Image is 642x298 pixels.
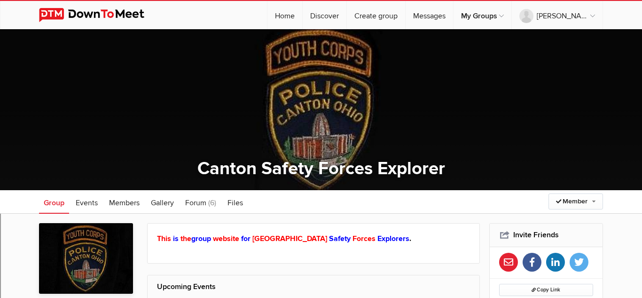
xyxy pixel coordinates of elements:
span: Copy Link [532,287,560,293]
span: Safety [329,234,351,243]
span: for [241,234,251,243]
span: Files [227,198,243,208]
a: My Groups [454,1,511,29]
a: Forum (6) [180,190,221,214]
span: Events [76,198,98,208]
span: Forum [185,198,206,208]
a: Create group [347,1,405,29]
a: Gallery [146,190,179,214]
span: Members [109,198,140,208]
span: the [180,234,191,243]
a: Member [548,193,603,209]
h2: Invite Friends [499,224,594,246]
a: Discover [303,1,346,29]
h2: Upcoming Events [157,275,470,298]
a: Messages [406,1,453,29]
span: Explorers [377,234,409,243]
button: Copy Link [499,284,594,296]
a: Group [39,190,69,214]
img: DownToMeet [39,8,159,22]
span: group [191,234,211,243]
span: Group [44,198,64,208]
span: This [157,234,171,243]
span: is [173,234,179,243]
a: Members [104,190,144,214]
a: Files [223,190,248,214]
a: Home [267,1,302,29]
span: Gallery [151,198,174,208]
span: Forces [352,234,376,243]
span: website [213,234,239,243]
span: [GEOGRAPHIC_DATA] [252,234,327,243]
img: Canton Safety Forces Explorer [39,223,133,294]
span: (6) [208,198,216,208]
a: [PERSON_NAME] [512,1,603,29]
a: Events [71,190,102,214]
strong: . [157,234,411,243]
